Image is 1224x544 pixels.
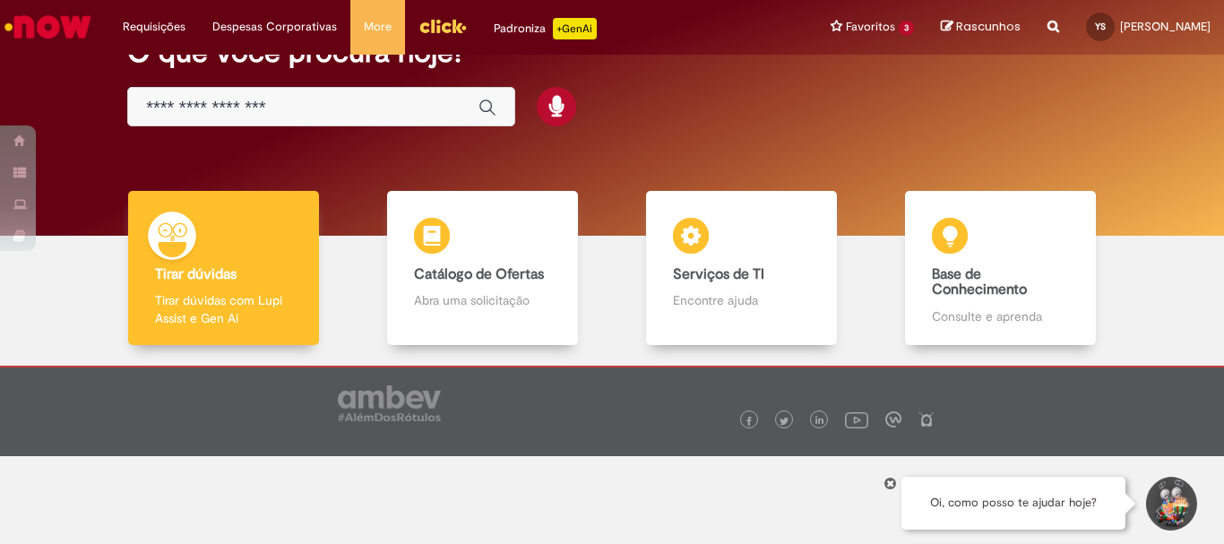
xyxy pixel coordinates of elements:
img: ServiceNow [2,9,94,45]
a: Rascunhos [941,19,1021,36]
img: logo_footer_youtube.png [845,408,868,431]
b: Base de Conhecimento [932,265,1027,299]
img: logo_footer_ambev_rotulo_gray.png [338,385,441,421]
span: Despesas Corporativas [212,18,337,36]
p: Abra uma solicitação [414,291,550,309]
h2: O que você procura hoje? [127,37,1097,68]
img: logo_footer_linkedin.png [815,416,824,427]
b: Tirar dúvidas [155,265,237,283]
span: Favoritos [846,18,895,36]
span: YS [1095,21,1106,32]
img: click_logo_yellow_360x200.png [418,13,467,39]
b: Serviços de TI [673,265,764,283]
img: logo_footer_workplace.png [885,411,901,427]
b: Catálogo de Ofertas [414,265,544,283]
button: Iniciar Conversa de Suporte [1143,477,1197,531]
img: logo_footer_twitter.png [780,417,789,426]
a: Base de Conhecimento Consulte e aprenda [871,191,1130,346]
div: Padroniza [494,18,597,39]
span: 3 [899,21,914,36]
a: Catálogo de Ofertas Abra uma solicitação [353,191,612,346]
div: Oi, como posso te ajudar hoje? [901,477,1125,530]
span: More [364,18,392,36]
p: Tirar dúvidas com Lupi Assist e Gen Ai [155,291,291,327]
a: Tirar dúvidas Tirar dúvidas com Lupi Assist e Gen Ai [94,191,353,346]
p: Consulte e aprenda [932,307,1068,325]
a: Serviços de TI Encontre ajuda [612,191,871,346]
span: Requisições [123,18,185,36]
span: Rascunhos [956,18,1021,35]
img: logo_footer_naosei.png [918,411,935,427]
span: [PERSON_NAME] [1120,19,1211,34]
p: Encontre ajuda [673,291,809,309]
img: logo_footer_facebook.png [745,417,754,426]
p: +GenAi [553,18,597,39]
